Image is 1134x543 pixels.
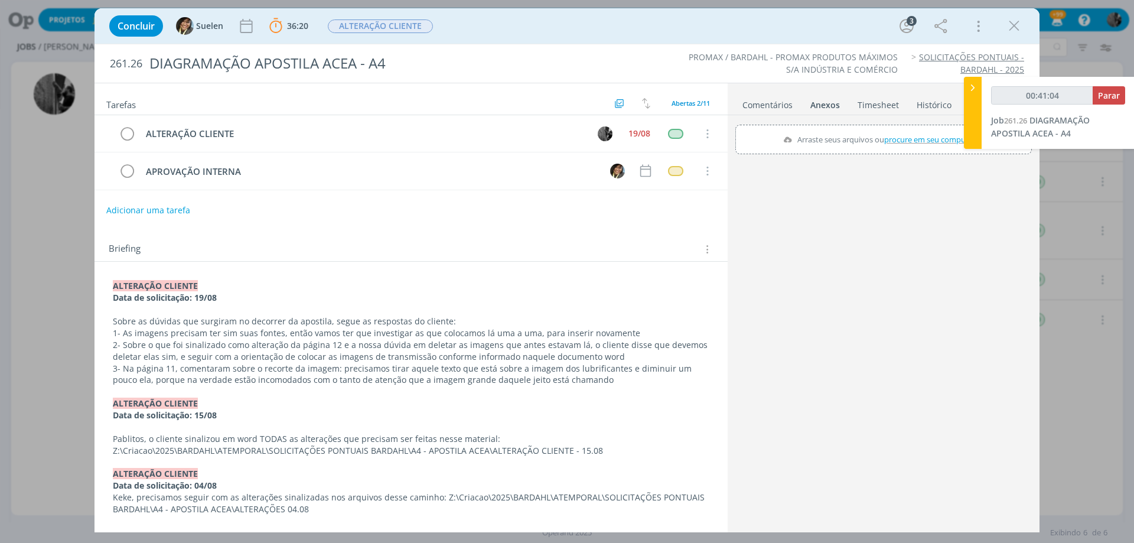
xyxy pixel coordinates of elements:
div: 19/08 [628,129,650,138]
div: 3 [907,16,917,26]
strong: Data de solicitação: 19/08 [113,292,217,303]
img: arrow-down-up.svg [642,98,650,109]
span: procure em seu computador [884,134,985,145]
span: Briefing [109,242,141,257]
a: Timesheet [857,94,900,111]
span: ALTERAÇÃO CLIENTE [328,19,433,33]
div: APROVAÇÃO INTERNA [141,164,599,179]
img: P [598,126,612,141]
p: 1- As imagens precisam ter sim suas fontes, então vamos ter que investigar as que colocamos lá um... [113,327,709,339]
p: Keke, precisamos seguir com as alterações sinalizadas nos arquivos desse caminho: Z:\Criacao\2025... [113,492,709,515]
span: Parar [1098,90,1120,101]
p: Sobre as dúvidas que surgiram no decorrer da apostila, segue as respostas do cliente: [113,316,709,327]
strong: ALTERAÇÃO CLIENTE [113,398,198,409]
span: 261.26 [1004,115,1027,126]
div: ALTERAÇÃO CLIENTE [141,126,586,141]
span: DIAGRAMAÇÃO APOSTILA ACEA - A4 [991,115,1090,139]
button: 3 [897,17,916,35]
div: dialog [94,8,1039,532]
a: Comentários [742,94,793,111]
img: S [176,17,194,35]
button: SSuelen [176,17,223,35]
span: 261.26 [110,57,142,70]
img: S [610,164,625,178]
label: Arraste seus arquivos ou [778,132,989,147]
strong: Data de solicitação: 04/08 [113,480,217,491]
div: DIAGRAMAÇÃO APOSTILA ACEA - A4 [145,49,638,78]
button: Concluir [109,15,163,37]
a: PROMAX / BARDAHL - PROMAX PRODUTOS MÁXIMOS S/A INDÚSTRIA E COMÉRCIO [689,51,898,74]
button: 36:20 [266,17,311,35]
p: 3- Na página 11, comentaram sobre o recorte da imagem: precisamos tirar aquele texto que está sob... [113,363,709,386]
a: SOLICITAÇÕES PONTUAIS - BARDAHL - 2025 [919,51,1024,74]
button: P [596,125,614,142]
a: Histórico [916,94,952,111]
p: 2- Sobre o que foi sinalizado como alteração da página 12 e a nossa dúvida em deletar as imagens ... [113,339,709,363]
button: Adicionar uma tarefa [106,200,191,221]
span: 36:20 [287,20,308,31]
button: S [608,162,626,180]
span: Suelen [196,22,223,30]
span: Abertas 2/11 [672,99,710,108]
strong: Data de solicitação: 15/08 [113,409,217,421]
span: Concluir [118,21,155,31]
a: Job261.26DIAGRAMAÇÃO APOSTILA ACEA - A4 [991,115,1090,139]
div: Anexos [810,99,840,111]
strong: ALTERAÇÃO CLIENTE [113,468,198,479]
button: ALTERAÇÃO CLIENTE [327,19,434,34]
span: Tarefas [106,96,136,110]
button: Parar [1093,86,1125,105]
strong: ALTERAÇÃO CLIENTE [113,280,198,291]
p: Pablitos, o cliente sinalizou em word TODAS as alterações que precisam ser feitas nesse material:... [113,433,709,457]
